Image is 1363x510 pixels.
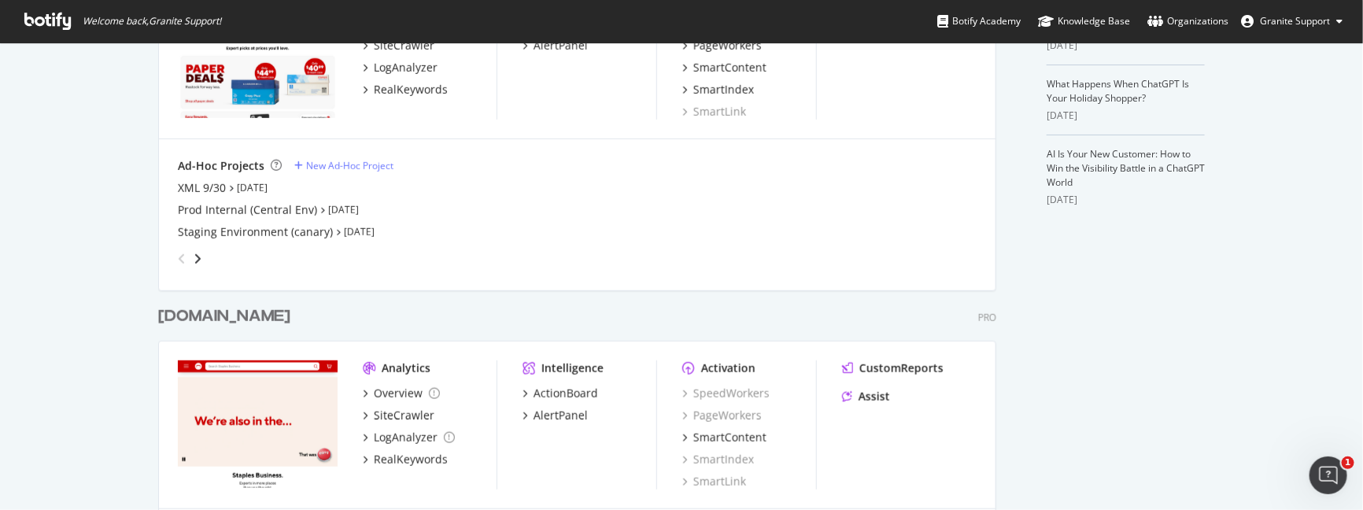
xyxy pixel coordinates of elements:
[859,360,944,376] div: CustomReports
[1038,13,1130,29] div: Knowledge Base
[1047,109,1205,123] div: [DATE]
[682,386,770,401] a: SpeedWorkers
[1147,13,1228,29] div: Organizations
[1047,193,1205,207] div: [DATE]
[978,311,996,324] div: Pro
[534,408,588,423] div: AlertPanel
[693,430,766,445] div: SmartContent
[523,408,588,423] a: AlertPanel
[534,386,598,401] div: ActionBoard
[541,360,604,376] div: Intelligence
[363,82,448,98] a: RealKeywords
[374,452,448,468] div: RealKeywords
[382,360,430,376] div: Analytics
[937,13,1021,29] div: Botify Academy
[374,386,423,401] div: Overview
[172,246,192,272] div: angle-left
[344,225,375,238] a: [DATE]
[534,38,588,54] div: AlertPanel
[178,202,317,218] a: Prod Internal (Central Env)
[363,38,434,54] a: SiteCrawler
[523,386,598,401] a: ActionBoard
[701,360,755,376] div: Activation
[363,386,440,401] a: Overview
[682,60,766,76] a: SmartContent
[523,38,588,54] a: AlertPanel
[1047,77,1189,105] a: What Happens When ChatGPT Is Your Holiday Shopper?
[178,180,226,196] a: XML 9/30
[1047,147,1205,189] a: AI Is Your New Customer: How to Win the Visibility Battle in a ChatGPT World
[363,452,448,468] a: RealKeywords
[1228,9,1355,34] button: Granite Support
[374,408,434,423] div: SiteCrawler
[682,104,746,120] a: SmartLink
[294,159,393,172] a: New Ad-Hoc Project
[374,82,448,98] div: RealKeywords
[1309,456,1347,494] iframe: Intercom live chat
[158,305,297,328] a: [DOMAIN_NAME]
[693,82,754,98] div: SmartIndex
[83,15,221,28] span: Welcome back, Granite Support !
[682,408,762,423] a: PageWorkers
[682,38,762,54] a: PageWorkers
[363,408,434,423] a: SiteCrawler
[363,430,455,445] a: LogAnalyzer
[842,360,944,376] a: CustomReports
[178,360,338,488] img: staplesadvantage.com
[328,203,359,216] a: [DATE]
[178,158,264,174] div: Ad-Hoc Projects
[842,389,890,405] a: Assist
[192,251,203,267] div: angle-right
[158,305,290,328] div: [DOMAIN_NAME]
[374,430,438,445] div: LogAnalyzer
[363,60,438,76] a: LogAnalyzer
[693,38,762,54] div: PageWorkers
[682,82,754,98] a: SmartIndex
[682,452,754,468] a: SmartIndex
[374,60,438,76] div: LogAnalyzer
[237,181,268,194] a: [DATE]
[859,389,890,405] div: Assist
[693,60,766,76] div: SmartContent
[306,159,393,172] div: New Ad-Hoc Project
[1260,14,1330,28] span: Granite Support
[682,474,746,490] a: SmartLink
[374,38,434,54] div: SiteCrawler
[178,224,333,240] a: Staging Environment (canary)
[1047,39,1205,53] div: [DATE]
[1342,456,1354,469] span: 1
[682,430,766,445] a: SmartContent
